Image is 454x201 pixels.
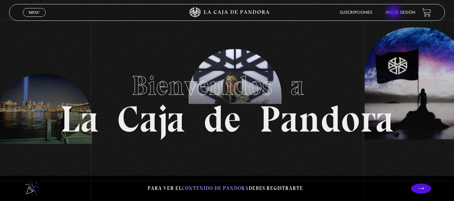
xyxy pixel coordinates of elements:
a: Suscripciones [340,11,372,15]
a: Inicie sesión [386,11,415,15]
h1: La Caja de Pandora [60,64,394,138]
span: Cerrar [26,16,42,21]
a: View your shopping cart [422,8,431,17]
span: Bienvenidos a [132,69,323,102]
span: Menu [29,10,40,14]
p: Para ver el debes registrarte [148,184,303,193]
span: contenido de Pandora [182,185,249,191]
